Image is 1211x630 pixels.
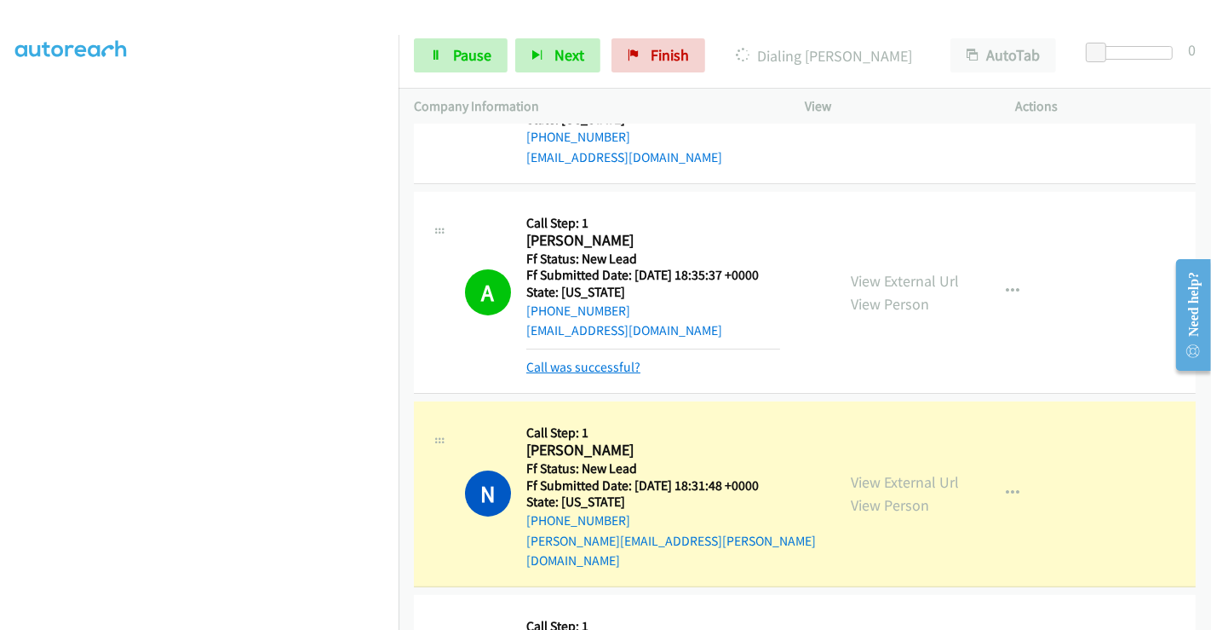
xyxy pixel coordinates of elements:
[414,38,508,72] a: Pause
[465,269,511,315] h1: A
[950,38,1056,72] button: AutoTab
[1016,96,1197,117] p: Actions
[526,359,640,375] a: Call was successful?
[526,512,630,529] a: [PHONE_NUMBER]
[526,231,780,251] h2: [PERSON_NAME]
[414,96,774,117] p: Company Information
[728,44,920,67] p: Dialing [PERSON_NAME]
[526,129,630,145] a: [PHONE_NUMBER]
[515,38,600,72] button: Next
[651,45,689,65] span: Finish
[526,267,780,284] h5: Ff Submitted Date: [DATE] 18:35:37 +0000
[526,425,820,442] h5: Call Step: 1
[851,271,959,291] a: View External Url
[526,477,820,494] h5: Ff Submitted Date: [DATE] 18:31:48 +0000
[611,38,705,72] a: Finish
[805,96,985,117] p: View
[526,322,722,338] a: [EMAIL_ADDRESS][DOMAIN_NAME]
[526,460,820,477] h5: Ff Status: New Lead
[1094,46,1173,60] div: Delay between calls (in seconds)
[526,251,780,268] h5: Ff Status: New Lead
[554,45,584,65] span: Next
[526,533,816,569] a: [PERSON_NAME][EMAIL_ADDRESS][PERSON_NAME][DOMAIN_NAME]
[526,441,780,460] h2: [PERSON_NAME]
[1162,247,1211,383] iframe: Resource Center
[465,471,511,517] h1: N
[526,215,780,232] h5: Call Step: 1
[851,294,929,314] a: View Person
[526,303,630,319] a: [PHONE_NUMBER]
[851,495,929,515] a: View Person
[526,149,722,165] a: [EMAIL_ADDRESS][DOMAIN_NAME]
[526,284,780,301] h5: State: [US_STATE]
[526,494,820,511] h5: State: [US_STATE]
[851,472,959,492] a: View External Url
[453,45,491,65] span: Pause
[1188,38,1196,61] div: 0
